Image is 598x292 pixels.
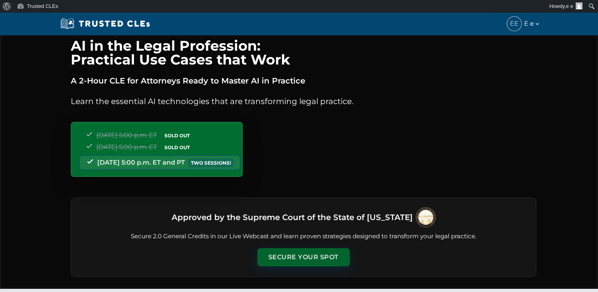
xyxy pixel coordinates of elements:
[162,143,192,152] span: SOLD OUT
[81,232,526,241] p: Secure 2.0 General Credits in our Live Webcast and learn proven strategies designed to transform ...
[257,248,350,266] button: Secure Your Spot
[96,131,157,139] span: [DATE] 5:00 p.m. ET
[524,19,540,29] span: E e
[416,207,436,227] img: Supreme Court of Ohio
[507,17,521,31] span: EE
[71,74,536,87] p: A 2-Hour CLE for Attorneys Ready to Master AI in Practice
[172,210,413,224] h3: Approved by the Supreme Court of the State of [US_STATE]
[71,95,536,108] p: Learn the essential AI technologies that are transforming legal practice.
[58,18,153,30] img: Trusted CLEs
[96,143,157,151] span: [DATE] 5:00 p.m. ET
[71,39,536,66] h1: AI in the Legal Profession: Practical Use Cases that Work
[162,131,192,140] span: SOLD OUT
[566,3,573,9] span: e e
